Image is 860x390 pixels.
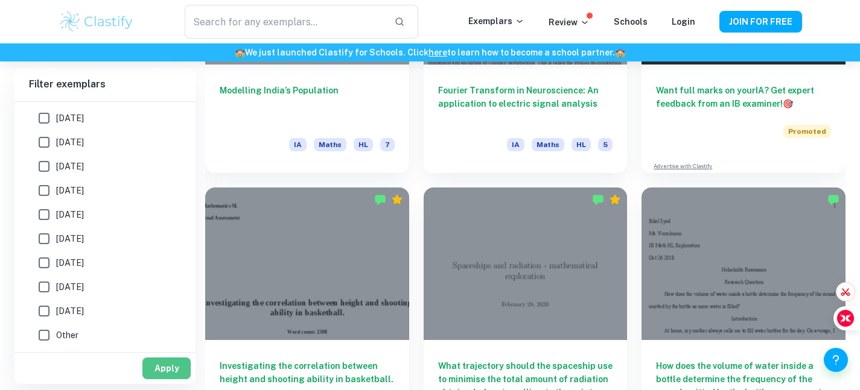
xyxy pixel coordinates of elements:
p: Review [549,16,590,29]
span: [DATE] [56,136,84,149]
button: Apply [142,357,191,379]
input: Search for any exemplars... [185,5,384,39]
span: 5 [598,138,613,151]
span: [DATE] [56,232,84,245]
span: [DATE] [56,184,84,197]
img: Marked [827,193,839,206]
span: [DATE] [56,280,84,294]
h6: Want full marks on your IA ? Get expert feedback from an IB examiner! [656,84,831,110]
span: [DATE] [56,112,84,125]
span: Maths [314,138,346,151]
span: Other [56,329,78,342]
span: Promoted [783,125,831,138]
h6: We just launched Clastify for Schools. Click to learn how to become a school partner. [2,46,858,59]
span: [DATE] [56,208,84,221]
a: Login [672,17,695,27]
span: 🏫 [235,48,245,57]
span: [DATE] [56,160,84,173]
button: JOIN FOR FREE [719,11,802,33]
div: Premium [609,193,621,206]
span: HL [572,138,591,151]
button: Help and Feedback [824,348,848,372]
h6: Fourier Transform in Neuroscience: An application to electric signal analysis [438,84,613,124]
span: Maths [532,138,564,151]
img: Marked [374,193,386,206]
span: 🏫 [615,48,625,57]
div: Premium [391,193,403,206]
span: IA [289,138,307,151]
span: IA [507,138,524,151]
h6: Modelling India’s Population [220,84,395,124]
span: [DATE] [56,304,84,318]
span: 7 [380,138,395,151]
img: Marked [592,193,604,206]
img: Clastify logo [59,10,135,34]
h6: Filter exemplars [14,68,196,101]
span: HL [354,138,373,151]
p: Exemplars [468,14,524,28]
a: Schools [614,17,648,27]
a: Advertise with Clastify [654,162,712,171]
span: 🎯 [783,99,793,109]
span: [DATE] [56,256,84,269]
a: here [428,48,447,57]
